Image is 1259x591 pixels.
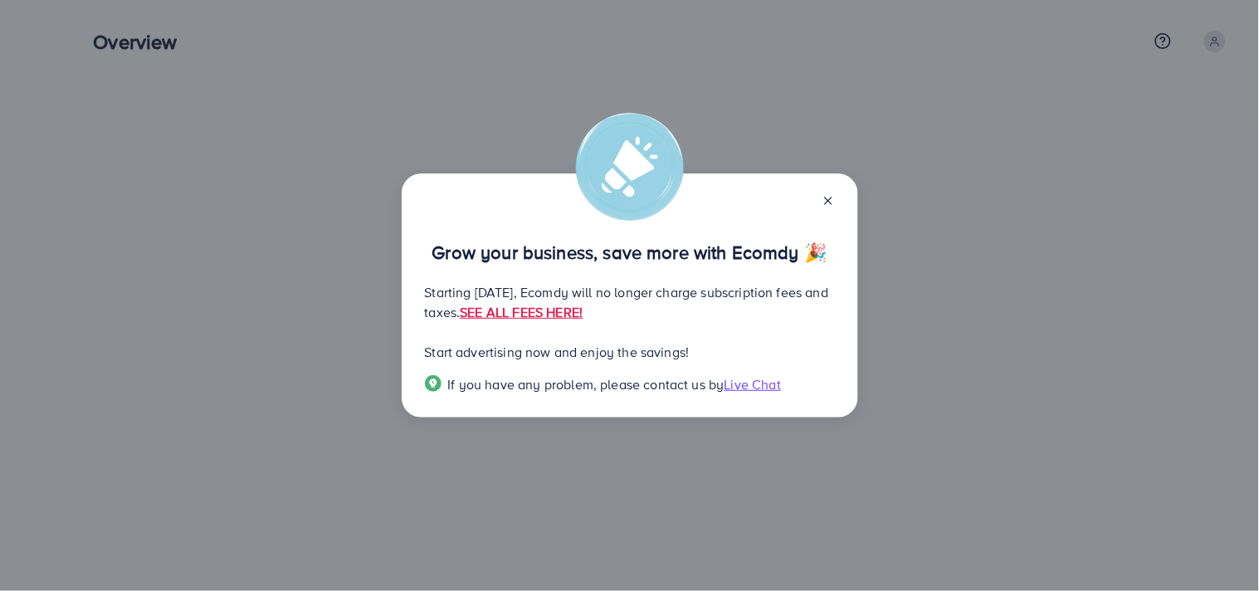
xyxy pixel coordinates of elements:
[425,282,835,322] p: Starting [DATE], Ecomdy will no longer charge subscription fees and taxes.
[460,303,583,321] a: SEE ALL FEES HERE!
[425,375,442,392] img: Popup guide
[725,375,781,393] span: Live Chat
[448,375,725,393] span: If you have any problem, please contact us by
[576,113,684,221] img: alert
[425,242,835,262] p: Grow your business, save more with Ecomdy 🎉
[425,342,835,362] p: Start advertising now and enjoy the savings!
